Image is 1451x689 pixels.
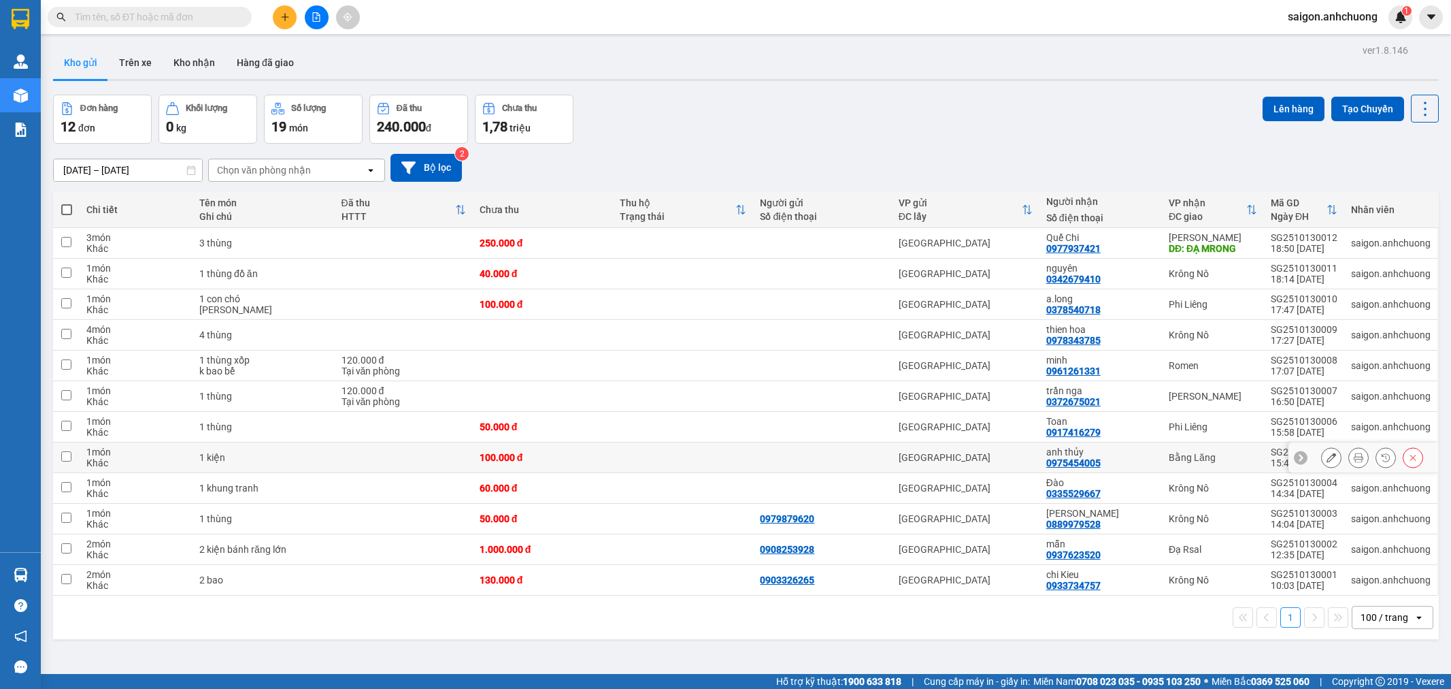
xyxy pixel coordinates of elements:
span: aim [343,12,352,22]
span: 19 [271,118,286,135]
div: Quế Chi [1046,232,1155,243]
div: 14:04 [DATE] [1271,519,1337,530]
span: Miền Nam [1033,674,1201,689]
div: saigon.anhchuong [1351,299,1431,310]
div: thien hoa [1046,324,1155,335]
svg: open [1414,612,1424,623]
button: Kho gửi [53,46,108,79]
div: Số điện thoại [760,211,884,222]
div: 0917416279 [1046,427,1101,438]
div: saigon.anhchuong [1351,544,1431,555]
div: [PERSON_NAME] [1169,232,1257,243]
div: Krông Nô [1169,483,1257,494]
button: Hàng đã giao [226,46,305,79]
th: Toggle SortBy [613,192,753,228]
div: ĐC lấy [899,211,1022,222]
div: 120.000 đ [341,385,466,396]
div: 0961261331 [1046,366,1101,376]
span: Cung cấp máy in - giấy in: [924,674,1030,689]
div: [GEOGRAPHIC_DATA] [899,360,1033,371]
div: DĐ: ĐẠ MRONG [1169,243,1257,254]
div: 1 thùng đồ ăn [199,268,327,279]
div: Khác [86,427,186,438]
span: caret-down [1425,11,1437,23]
button: Trên xe [108,46,163,79]
div: 0378540718 [1046,304,1101,315]
div: 15:58 [DATE] [1271,427,1337,438]
div: 50.000 đ [480,421,606,432]
div: 0937623520 [1046,549,1101,560]
div: [PERSON_NAME] [1169,391,1257,402]
div: 17:27 [DATE] [1271,335,1337,346]
div: Phi Liêng [1169,299,1257,310]
div: Người gửi [760,197,884,208]
div: 18:50 [DATE] [1271,243,1337,254]
div: 0978343785 [1046,335,1101,346]
div: Khác [86,488,186,499]
div: a.long [1046,293,1155,304]
div: Khác [86,396,186,407]
div: 1 món [86,355,186,366]
span: đơn [78,123,95,133]
div: ĐC giao [1169,211,1246,222]
div: 0977937421 [1046,243,1101,254]
div: chi Kieu [1046,569,1155,580]
div: SG2510130003 [1271,508,1337,519]
div: 1.000.000 đ [480,544,606,555]
div: 0889979528 [1046,519,1101,530]
span: Miền Bắc [1212,674,1310,689]
img: warehouse-icon [14,568,28,582]
span: ⚪️ [1204,679,1208,684]
img: icon-new-feature [1395,11,1407,23]
button: Lên hàng [1263,97,1324,121]
div: minh [1046,355,1155,366]
img: logo-vxr [12,9,29,29]
img: warehouse-icon [14,54,28,69]
div: Krông Nô [1169,575,1257,586]
button: Khối lượng0kg [159,95,257,144]
div: saigon.anhchuong [1351,575,1431,586]
div: Khác [86,243,186,254]
button: Kho nhận [163,46,226,79]
div: Khối lượng [186,103,227,113]
svg: open [365,165,376,176]
div: Khác [86,366,186,376]
div: Khác [86,549,186,560]
div: saigon.anhchuong [1351,391,1431,402]
div: 250.000 đ [480,238,606,249]
div: Tại văn phòng [341,366,466,376]
div: Toan [1046,416,1155,427]
sup: 1 [1402,6,1412,16]
div: Chưa thu [502,103,537,113]
div: Ghi chú [199,211,327,222]
div: Tên món [199,197,327,208]
span: triệu [510,123,531,133]
span: copyright [1375,677,1385,686]
div: 1 kiện [199,452,327,463]
div: SG2510130011 [1271,263,1337,274]
div: 1 món [86,447,186,458]
span: saigon.anhchuong [1277,8,1388,25]
button: Số lượng19món [264,95,363,144]
div: VP gửi [899,197,1022,208]
div: 1 khung tranh [199,483,327,494]
span: message [14,660,27,673]
div: 0372675021 [1046,396,1101,407]
div: Số điện thoại [1046,212,1155,223]
div: saigon.anhchuong [1351,483,1431,494]
span: question-circle [14,599,27,612]
span: file-add [312,12,321,22]
div: 0335529667 [1046,488,1101,499]
div: Khác [86,274,186,285]
div: Đạ Rsal [1169,544,1257,555]
div: [GEOGRAPHIC_DATA] [899,268,1033,279]
div: 17:47 [DATE] [1271,304,1337,315]
button: Tạo Chuyến [1331,97,1404,121]
input: Select a date range. [54,159,202,181]
th: Toggle SortBy [335,192,473,228]
div: 1 con chó [199,293,327,304]
div: [GEOGRAPHIC_DATA] [899,452,1033,463]
div: Mã GD [1271,197,1327,208]
span: | [912,674,914,689]
div: Nhân viên [1351,204,1431,215]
